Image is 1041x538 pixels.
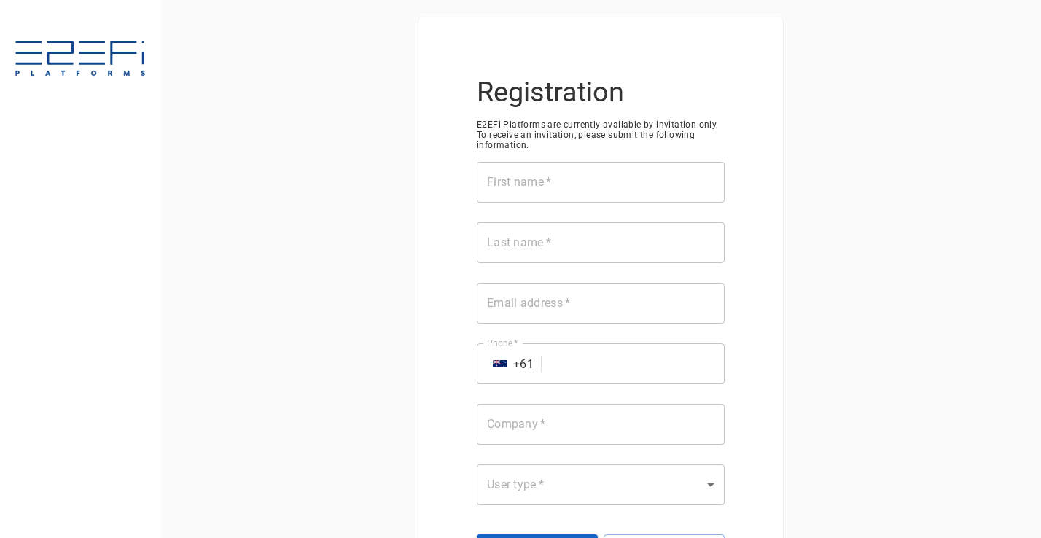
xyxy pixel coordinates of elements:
[15,41,146,79] img: E2EFiPLATFORMS-7f06cbf9.svg
[477,76,725,108] h3: Registration
[493,360,507,367] img: unknown
[477,120,725,150] span: E2EFi Platforms are currently available by invitation only. To receive an invitation, please subm...
[487,351,513,377] button: Select country
[487,337,518,349] label: Phone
